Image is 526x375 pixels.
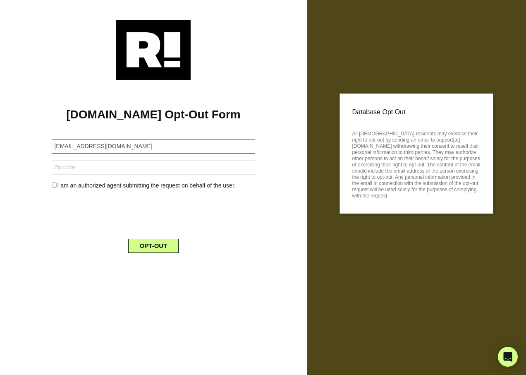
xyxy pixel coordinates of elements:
[128,239,179,253] button: OPT-OUT
[52,139,255,154] input: Email Address
[498,347,518,367] div: Open Intercom Messenger
[352,128,481,199] p: All [DEMOGRAPHIC_DATA] residents may exercise their right to opt-out by sending an email to suppo...
[45,181,261,190] div: I am an authorized agent submitting the request on behalf of the user.
[12,108,294,122] h1: [DOMAIN_NAME] Opt-Out Form
[352,106,481,118] p: Database Opt Out
[116,20,191,80] img: Retention.com
[91,197,216,229] iframe: reCAPTCHA
[52,160,255,175] input: Zipcode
